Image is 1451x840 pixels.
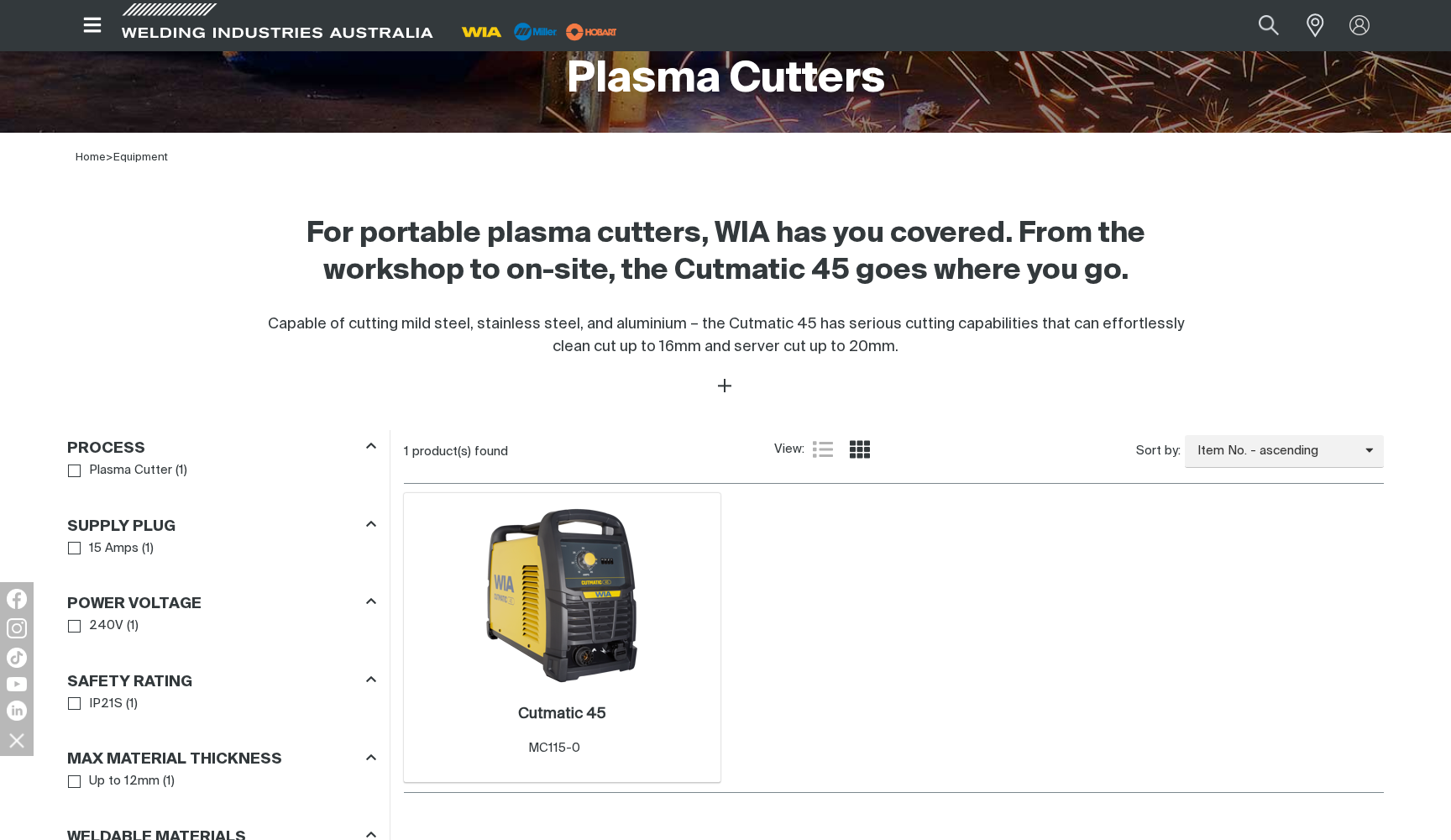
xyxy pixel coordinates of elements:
div: Safety Rating [67,669,376,692]
img: hide socials [3,726,31,754]
span: MC115-0 [528,742,580,754]
div: Power Voltage [67,592,376,615]
a: List view [813,439,833,459]
span: product(s) found [412,445,508,458]
h1: Plasma Cutters [567,53,885,108]
h3: Max Material Thickness [67,750,282,769]
span: ( 1 ) [175,461,187,480]
img: Cutmatic 45 [472,506,652,685]
span: Up to 12mm [89,772,160,791]
span: ( 1 ) [127,617,139,636]
span: ( 1 ) [142,539,154,559]
h3: Supply Plug [67,517,175,537]
a: Home [76,152,106,163]
ul: Safety Rating [68,693,375,716]
span: Plasma Cutter [89,461,172,480]
a: Cutmatic 45 [518,705,606,724]
button: Search products [1240,7,1297,45]
h2: For portable plasma cutters, WIA has you covered. From the workshop to on-site, the Cutmatic 45 g... [252,216,1199,290]
h3: Process [67,439,145,459]
div: Supply Plug [67,514,376,537]
span: 15 Amps [89,539,139,559]
a: 240V [68,615,123,638]
div: Max Material Thickness [67,748,376,770]
a: IP21S [68,693,123,716]
a: miller [561,25,622,38]
img: miller [561,19,622,45]
div: 1 [404,444,774,460]
input: Product name or item number... [1219,7,1297,45]
span: Sort by: [1136,442,1181,461]
ul: Supply Plug [68,538,375,560]
h3: Safety Rating [67,673,192,692]
a: 15 Amps [68,538,139,560]
span: ( 1 ) [126,695,138,714]
ul: Power Voltage [68,615,375,638]
img: LinkedIn [7,701,27,721]
span: 240V [89,617,123,636]
a: Up to 12mm [68,770,160,793]
h3: Power Voltage [67,595,202,614]
section: Product list controls [404,430,1384,473]
span: ( 1 ) [163,772,175,791]
img: Instagram [7,618,27,638]
span: Capable of cutting mild steel, stainless steel, and aluminium – the Cutmatic 45 has serious cutti... [268,317,1184,354]
ul: Process [68,459,375,482]
img: YouTube [7,677,27,691]
span: > [106,152,113,163]
span: IP21S [89,695,123,714]
a: Equipment [113,152,168,163]
a: Plasma Cutter [68,459,172,482]
img: TikTok [7,648,27,668]
h2: Cutmatic 45 [518,706,606,722]
img: Facebook [7,589,27,609]
ul: Max Material Thickness [68,770,375,793]
div: Process [67,436,376,459]
span: View: [774,440,804,459]
span: Item No. - ascending [1185,442,1365,461]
